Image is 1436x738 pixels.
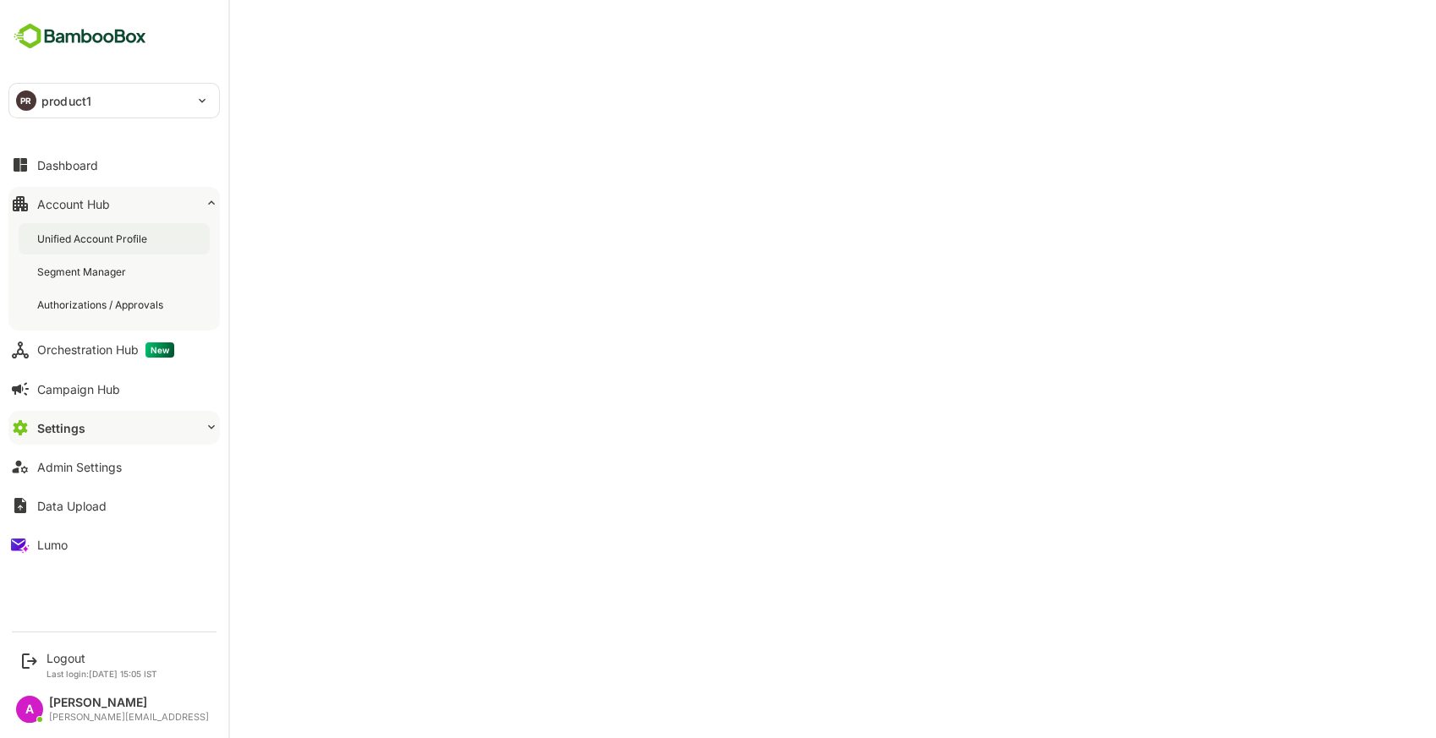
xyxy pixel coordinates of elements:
div: Data Upload [37,499,107,513]
img: BambooboxFullLogoMark.5f36c76dfaba33ec1ec1367b70bb1252.svg [8,20,151,52]
button: Orchestration HubNew [8,333,220,367]
button: Lumo [8,528,220,561]
div: A [16,696,43,723]
div: PR [16,90,36,111]
div: Authorizations / Approvals [37,298,167,312]
div: Account Hub [37,197,110,211]
div: Admin Settings [37,460,122,474]
div: Segment Manager [37,265,129,279]
div: Lumo [37,538,68,552]
div: Dashboard [37,158,98,172]
p: product1 [41,92,91,110]
div: [PERSON_NAME] [49,696,209,710]
div: Orchestration Hub [37,342,174,358]
button: Settings [8,411,220,445]
div: [PERSON_NAME][EMAIL_ADDRESS] [49,712,209,723]
div: Campaign Hub [37,382,120,396]
button: Dashboard [8,148,220,182]
button: Data Upload [8,489,220,522]
button: Campaign Hub [8,372,220,406]
div: Logout [47,651,157,665]
span: New [145,342,174,358]
div: Unified Account Profile [37,232,151,246]
div: Settings [37,421,85,435]
button: Account Hub [8,187,220,221]
button: Admin Settings [8,450,220,484]
div: PRproduct1 [9,84,219,118]
p: Last login: [DATE] 15:05 IST [47,669,157,679]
